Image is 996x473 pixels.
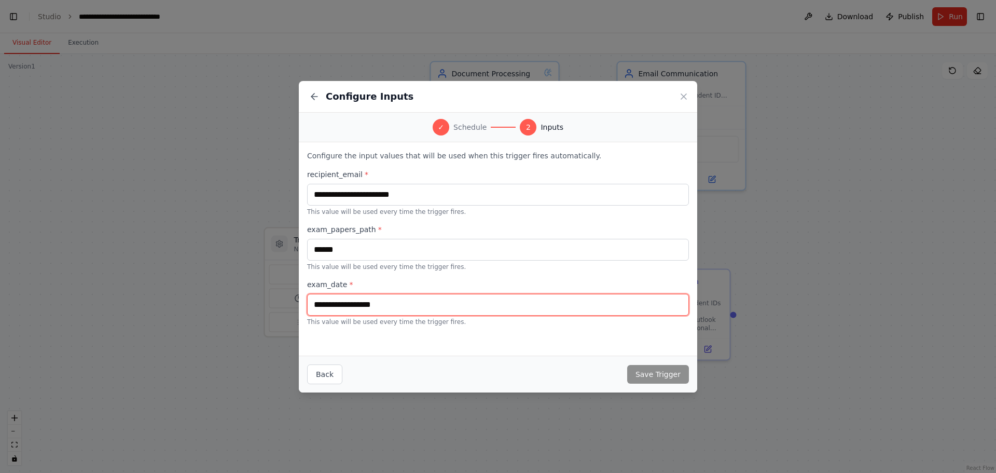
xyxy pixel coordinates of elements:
p: This value will be used every time the trigger fires. [307,208,689,216]
h2: Configure Inputs [326,89,413,104]
label: recipient_email [307,169,689,180]
div: 2 [520,119,536,136]
label: exam_date [307,279,689,290]
label: exam_papers_path [307,224,689,235]
button: Save Trigger [627,365,689,384]
div: ✓ [433,119,449,136]
button: Back [307,364,342,384]
p: This value will be used every time the trigger fires. [307,263,689,271]
p: Configure the input values that will be used when this trigger fires automatically. [307,151,689,161]
span: Inputs [541,122,563,132]
p: This value will be used every time the trigger fires. [307,318,689,326]
span: Schedule [453,122,487,132]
